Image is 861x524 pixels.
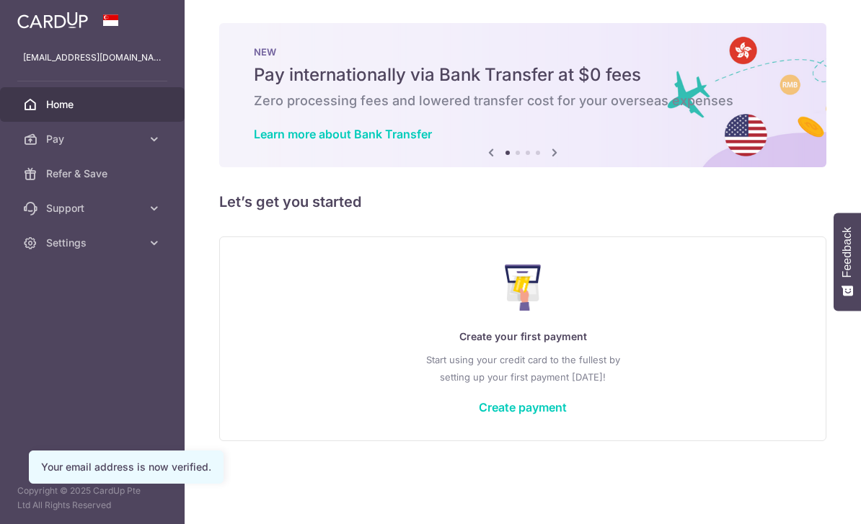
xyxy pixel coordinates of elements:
button: Feedback - Show survey [834,213,861,311]
img: CardUp [17,12,88,29]
span: Pay [46,132,141,146]
a: Learn more about Bank Transfer [254,127,432,141]
span: Refer & Save [46,166,141,181]
h5: Pay internationally via Bank Transfer at $0 fees [254,63,792,86]
p: NEW [254,46,792,58]
div: Your email address is now verified. [41,460,211,474]
h5: Let’s get you started [219,190,826,213]
p: Start using your credit card to the fullest by setting up your first payment [DATE]! [249,351,797,386]
p: [EMAIL_ADDRESS][DOMAIN_NAME] [23,50,162,65]
img: Make Payment [505,265,542,311]
span: Support [46,201,141,216]
img: Bank transfer banner [219,23,826,167]
a: Create payment [479,400,567,414]
span: Feedback [841,227,854,277]
span: Settings [46,236,141,250]
h6: Zero processing fees and lowered transfer cost for your overseas expenses [254,92,792,110]
span: Home [46,97,141,112]
p: Create your first payment [249,328,797,345]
